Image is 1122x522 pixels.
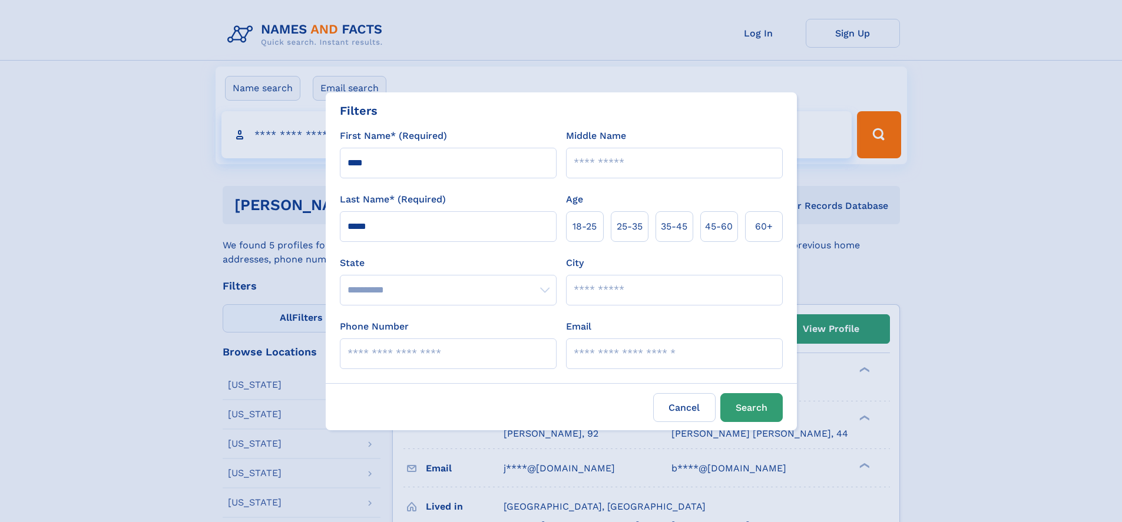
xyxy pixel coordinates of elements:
[572,220,597,234] span: 18‑25
[720,393,783,422] button: Search
[340,192,446,207] label: Last Name* (Required)
[755,220,773,234] span: 60+
[566,129,626,143] label: Middle Name
[617,220,643,234] span: 25‑35
[661,220,687,234] span: 35‑45
[340,129,447,143] label: First Name* (Required)
[340,320,409,334] label: Phone Number
[566,320,591,334] label: Email
[705,220,733,234] span: 45‑60
[566,192,583,207] label: Age
[653,393,716,422] label: Cancel
[340,102,378,119] div: Filters
[566,256,584,270] label: City
[340,256,557,270] label: State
